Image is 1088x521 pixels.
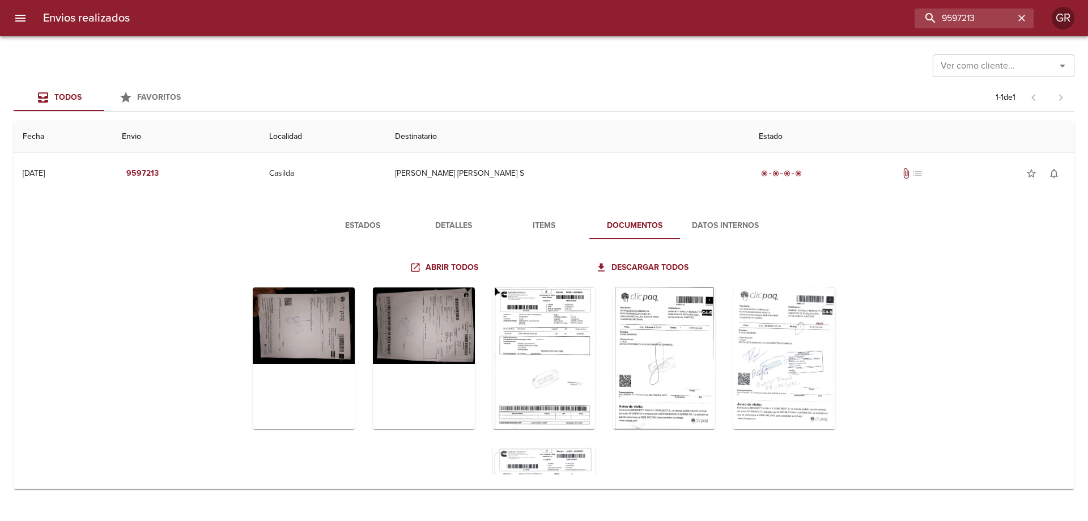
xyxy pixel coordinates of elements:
table: Tabla de envíos del cliente [14,121,1074,489]
input: buscar [915,9,1014,28]
span: Datos Internos [687,219,764,233]
td: Casilda [260,153,386,194]
button: Abrir [1055,58,1070,74]
span: Pagina siguiente [1047,84,1074,111]
button: 9597213 [122,163,163,184]
a: Abrir todos [407,257,483,278]
span: Estados [324,219,401,233]
div: Arir imagen [253,287,355,429]
div: Arir imagen [373,287,475,429]
h6: Envios realizados [43,9,130,27]
span: Descargar todos [598,261,688,275]
p: 1 - 1 de 1 [996,92,1015,103]
span: radio_button_checked [761,170,768,177]
span: notifications_none [1048,168,1060,179]
div: Arir imagen [493,287,595,429]
td: [PERSON_NAME] [PERSON_NAME] S [386,153,749,194]
button: Agregar a favoritos [1020,162,1043,185]
th: Estado [750,121,1074,153]
span: Documentos [596,219,673,233]
span: Abrir todos [412,261,478,275]
div: GR [1052,7,1074,29]
span: Pagina anterior [1020,91,1047,103]
span: radio_button_checked [795,170,802,177]
button: menu [7,5,34,32]
th: Destinatario [386,121,749,153]
span: Favoritos [137,92,181,102]
span: No tiene pedido asociado [912,168,923,179]
span: radio_button_checked [784,170,790,177]
span: radio_button_checked [772,170,779,177]
span: Tiene documentos adjuntos [900,168,912,179]
div: Arir imagen [733,287,835,429]
th: Envio [113,121,260,153]
div: Tabs detalle de guia [317,212,771,239]
em: 9597213 [126,167,159,181]
div: [DATE] [23,168,45,178]
span: Items [505,219,583,233]
button: Activar notificaciones [1043,162,1065,185]
div: Arir imagen [613,287,715,429]
span: star_border [1026,168,1037,179]
span: Detalles [415,219,492,233]
span: Todos [54,92,82,102]
th: Localidad [260,121,386,153]
div: Abrir información de usuario [1052,7,1074,29]
div: Entregado [759,168,804,179]
div: Tabs Envios [14,84,195,111]
a: Descargar todos [593,257,693,278]
th: Fecha [14,121,113,153]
